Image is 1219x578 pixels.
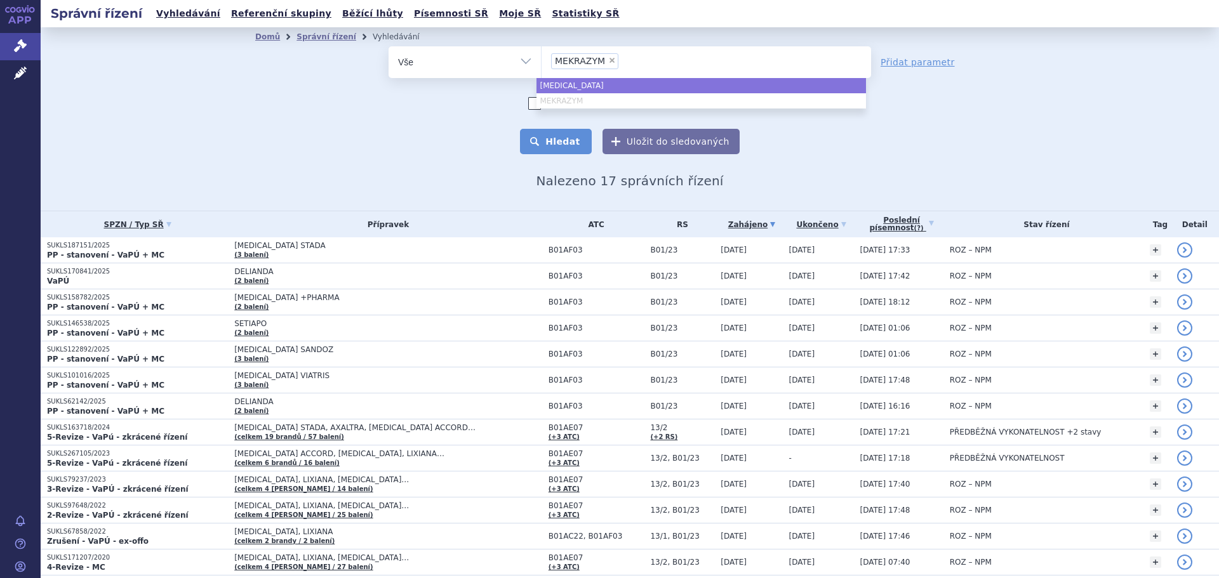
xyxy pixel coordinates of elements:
[536,173,723,188] span: Nalezeno 17 správních řízení
[950,428,1102,437] span: PŘEDBĚŽNÁ VYKONATELNOST +2 stavy
[943,211,1144,237] th: Stav řízení
[47,501,228,510] p: SUKLS97648/2022
[860,211,943,237] a: Poslednípísemnost(?)
[1150,400,1161,412] a: +
[650,324,714,332] span: B01/23
[47,553,228,562] p: SUKLS171207/2020
[47,267,228,276] p: SUKLS170841/2025
[234,277,269,284] a: (2 balení)
[234,459,340,466] a: (celkem 6 brandů / 16 balení)
[47,485,189,494] strong: 3-Revize - VaPÚ - zkrácené řízení
[644,211,714,237] th: RS
[47,563,105,572] strong: 4-Revize - MC
[1150,374,1161,386] a: +
[1150,504,1161,516] a: +
[47,241,228,250] p: SUKLS187151/2025
[721,428,747,437] span: [DATE]
[860,454,910,463] span: [DATE] 17:18
[47,537,149,546] strong: Zrušení - VaPÚ - ex-offo
[860,324,910,332] span: [DATE] 01:06
[1143,211,1170,237] th: Tag
[721,402,747,411] span: [DATE]
[549,433,580,440] a: (+3 ATC)
[860,272,910,280] span: [DATE] 17:42
[860,246,910,254] span: [DATE] 17:33
[950,454,1065,463] span: PŘEDBĚŽNÁ VYKONATELNOST
[650,558,714,567] span: 13/2, B01/23
[608,56,616,64] span: ×
[860,376,910,384] span: [DATE] 17:48
[650,298,714,306] span: B01/23
[234,475,542,484] span: [MEDICAL_DATA], LIXIANA, [MEDICAL_DATA]…
[234,485,373,492] a: (celkem 4 [PERSON_NAME] / 14 balení)
[152,5,224,22] a: Vyhledávání
[234,251,269,258] a: (3 balení)
[549,272,644,280] span: B01AF03
[548,5,623,22] a: Statistiky SŘ
[721,532,747,541] span: [DATE]
[555,56,605,65] span: MEKRAZYM
[1150,530,1161,542] a: +
[650,532,714,541] span: 13/1, B01/23
[47,355,164,364] strong: PP - stanovení - VaPÚ + MC
[549,246,644,254] span: B01AF03
[549,459,580,466] a: (+3 ATC)
[47,433,187,442] strong: 5-Revize - VaPú - zkrácené řízení
[950,298,992,306] span: ROZ – NPM
[1177,476,1192,492] a: detail
[721,350,747,358] span: [DATE]
[47,407,164,416] strong: PP - stanovení - VaPÚ + MC
[789,558,815,567] span: [DATE]
[47,319,228,328] p: SUKLS146538/2025
[860,480,910,489] span: [DATE] 17:40
[650,402,714,411] span: B01/23
[1177,268,1192,284] a: detail
[47,397,228,406] p: SUKLS62142/2025
[789,298,815,306] span: [DATE]
[650,246,714,254] span: B01/23
[721,376,747,384] span: [DATE]
[1150,270,1161,282] a: +
[1177,424,1192,440] a: detail
[549,423,644,432] span: B01AE07
[721,246,747,254] span: [DATE]
[47,277,69,286] strong: VaPÚ
[234,433,344,440] a: (celkem 19 brandů / 57 balení)
[549,324,644,332] span: B01AF03
[47,216,228,233] a: SPZN / Typ SŘ
[650,376,714,384] span: B01/23
[234,537,335,544] a: (celkem 2 brandy / 2 balení)
[338,5,407,22] a: Běžící lhůty
[860,428,910,437] span: [DATE] 17:21
[789,324,815,332] span: [DATE]
[549,376,644,384] span: B01AF03
[549,298,644,306] span: B01AF03
[950,246,992,254] span: ROZ – NPM
[1177,555,1192,570] a: detail
[650,272,714,280] span: B01/23
[549,475,644,484] span: B01AE07
[549,532,644,541] span: B01AC22, B01AF03
[549,449,644,458] span: B01AE07
[650,423,714,432] span: 13/2
[860,558,910,567] span: [DATE] 07:40
[1177,320,1192,336] a: detail
[789,402,815,411] span: [DATE]
[789,480,815,489] span: [DATE]
[549,511,580,518] a: (+3 ATC)
[1150,452,1161,464] a: +
[721,324,747,332] span: [DATE]
[47,371,228,380] p: SUKLS101016/2025
[549,553,644,562] span: B01AE07
[549,350,644,358] span: B01AF03
[495,5,545,22] a: Moje SŘ
[950,324,992,332] span: ROZ – NPM
[234,345,542,354] span: [MEDICAL_DATA] SANDOZ
[789,376,815,384] span: [DATE]
[47,345,228,354] p: SUKLS122892/2025
[47,511,189,520] strong: 2-Revize - VaPÚ - zkrácené řízení
[1177,502,1192,518] a: detail
[1150,478,1161,490] a: +
[603,129,740,154] button: Uložit do sledovaných
[549,501,644,510] span: B01AE07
